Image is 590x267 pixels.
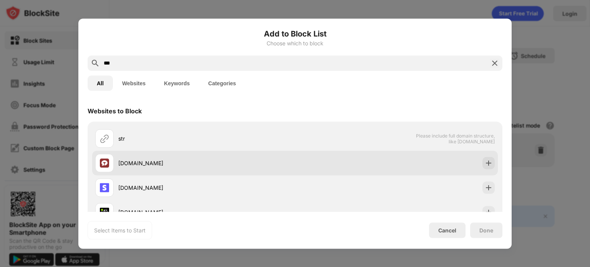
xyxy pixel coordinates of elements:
img: search.svg [91,58,100,68]
button: All [88,75,113,91]
button: Categories [199,75,245,91]
button: Websites [113,75,155,91]
div: Websites to Block [88,107,142,114]
h6: Add to Block List [88,28,502,39]
img: favicons [100,158,109,167]
span: Please include full domain structure, like [DOMAIN_NAME] [416,133,495,144]
img: favicons [100,183,109,192]
div: Select Items to Start [94,226,146,234]
div: [DOMAIN_NAME] [118,159,295,167]
img: favicons [100,207,109,217]
div: str [118,134,295,143]
button: Keywords [155,75,199,91]
div: Cancel [438,227,456,234]
div: Done [479,227,493,233]
div: Choose which to block [88,40,502,46]
div: [DOMAIN_NAME] [118,184,295,192]
img: url.svg [100,134,109,143]
img: search-close [490,58,499,68]
div: [DOMAIN_NAME] [118,208,295,216]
